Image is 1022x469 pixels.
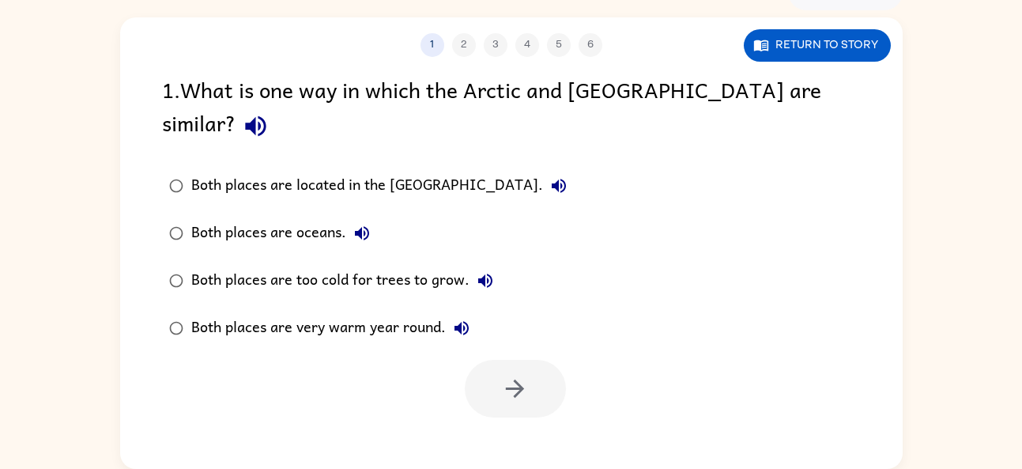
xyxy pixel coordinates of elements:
[346,217,378,249] button: Both places are oceans.
[543,170,575,202] button: Both places are located in the [GEOGRAPHIC_DATA].
[191,265,501,297] div: Both places are too cold for trees to grow.
[446,312,477,344] button: Both places are very warm year round.
[191,312,477,344] div: Both places are very warm year round.
[420,33,444,57] button: 1
[191,217,378,249] div: Both places are oceans.
[191,170,575,202] div: Both places are located in the [GEOGRAPHIC_DATA].
[470,265,501,297] button: Both places are too cold for trees to grow.
[162,73,861,146] div: 1 . What is one way in which the Arctic and [GEOGRAPHIC_DATA] are similar?
[744,29,891,62] button: Return to story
